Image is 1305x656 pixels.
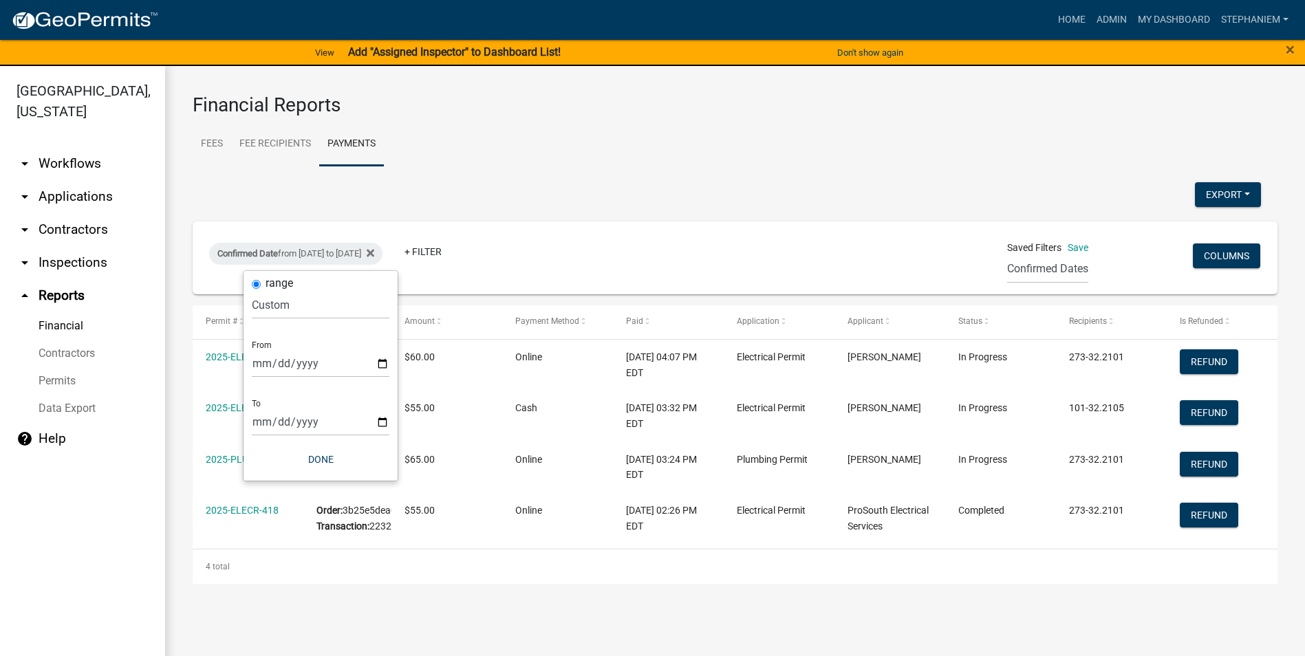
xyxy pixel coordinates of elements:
[515,316,579,326] span: Payment Method
[737,402,806,413] span: Electrical Permit
[1180,452,1238,477] button: Refund
[252,447,389,472] button: Done
[1007,241,1061,255] span: Saved Filters
[17,430,33,447] i: help
[206,454,276,465] a: 2025-PLUM-159
[958,316,982,326] span: Status
[613,305,724,338] datatable-header-cell: Paid
[1180,510,1238,521] wm-modal-confirm: Refund Payment
[626,349,711,381] div: [DATE] 04:07 PM EDT
[193,549,1277,584] div: 4 total
[502,305,613,338] datatable-header-cell: Payment Method
[17,221,33,238] i: arrow_drop_down
[515,402,537,413] span: Cash
[206,505,279,516] a: 2025-ELECR-418
[1069,402,1124,413] span: 101-32.2105
[1068,242,1088,253] a: Save
[958,454,1007,465] span: In Progress
[626,503,711,534] div: [DATE] 02:26 PM EDT
[391,305,502,338] datatable-header-cell: Amount
[626,452,711,483] div: [DATE] 03:24 PM EDT
[737,454,808,465] span: Plumbing Permit
[737,351,806,362] span: Electrical Permit
[848,316,883,326] span: Applicant
[206,351,279,362] a: 2025-ELECR-431
[626,400,711,432] div: [DATE] 03:32 PM EDT
[724,305,834,338] datatable-header-cell: Application
[393,239,453,264] a: + Filter
[310,41,340,64] a: View
[405,351,435,362] span: $60.00
[231,122,319,166] a: Fee Recipients
[1180,357,1238,368] wm-modal-confirm: Refund Payment
[958,402,1007,413] span: In Progress
[945,305,1056,338] datatable-header-cell: Status
[848,351,921,362] span: Mike Etheridge
[1180,408,1238,419] wm-modal-confirm: Refund Payment
[316,503,378,534] div: 3b25e5dea0bf497382b900c818076e7a 223272951996
[1180,459,1238,470] wm-modal-confirm: Refund Payment
[1193,243,1260,268] button: Columns
[515,351,542,362] span: Online
[626,316,643,326] span: Paid
[1216,7,1294,33] a: StephanieM
[193,305,303,338] datatable-header-cell: Permit #
[1180,400,1238,425] button: Refund
[848,505,929,532] span: ProSouth Electrical Services
[217,248,278,259] span: Confirmed Date
[515,505,542,516] span: Online
[1286,40,1295,59] span: ×
[1069,351,1124,362] span: 273-32.2101
[193,122,231,166] a: Fees
[1091,7,1132,33] a: Admin
[515,454,542,465] span: Online
[206,402,279,413] a: 2025-ELECR-436
[316,521,369,532] b: Transaction:
[348,45,561,58] strong: Add "Assigned Inspector" to Dashboard List!
[17,254,33,271] i: arrow_drop_down
[1180,503,1238,527] button: Refund
[737,316,779,326] span: Application
[848,454,921,465] span: Allisha T Blair
[405,454,435,465] span: $65.00
[958,351,1007,362] span: In Progress
[1180,316,1223,326] span: Is Refunded
[1069,316,1107,326] span: Recipients
[832,41,909,64] button: Don't show again
[1056,305,1167,338] datatable-header-cell: Recipients
[17,155,33,172] i: arrow_drop_down
[206,316,237,326] span: Permit #
[193,94,1277,117] h3: Financial Reports
[848,402,921,413] span: Lavoniah Sanders
[1053,7,1091,33] a: Home
[737,505,806,516] span: Electrical Permit
[834,305,945,338] datatable-header-cell: Applicant
[1069,454,1124,465] span: 273-32.2101
[1180,349,1238,374] button: Refund
[209,243,382,265] div: from [DATE] to [DATE]
[17,287,33,304] i: arrow_drop_up
[316,505,343,516] b: Order:
[1286,41,1295,58] button: Close
[1167,305,1277,338] datatable-header-cell: Is Refunded
[266,278,293,289] label: range
[405,316,435,326] span: Amount
[405,505,435,516] span: $55.00
[1195,182,1261,207] button: Export
[1132,7,1216,33] a: My Dashboard
[958,505,1004,516] span: Completed
[17,188,33,205] i: arrow_drop_down
[319,122,384,166] a: Payments
[405,402,435,413] span: $55.00
[1069,505,1124,516] span: 273-32.2101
